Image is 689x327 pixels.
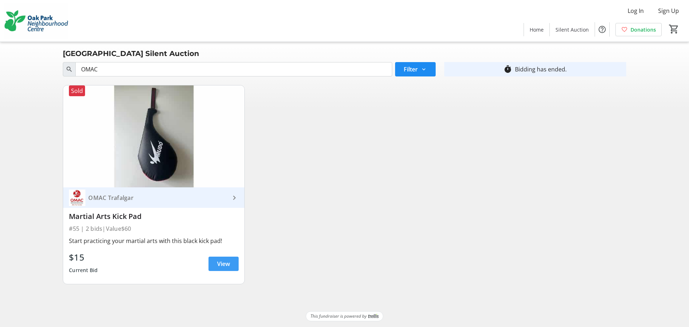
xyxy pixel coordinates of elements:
[69,251,98,264] div: $15
[58,48,203,59] div: [GEOGRAPHIC_DATA] Silent Auction
[310,313,367,319] span: This fundraiser is powered by
[631,26,656,33] span: Donations
[85,194,230,201] div: OMAC Trafalgar
[395,62,436,76] button: Filter
[63,85,244,187] img: Martial Arts Kick Pad
[69,190,85,206] img: OMAC Trafalgar
[69,237,239,245] div: Start practicing your martial arts with this black kick pad!
[524,23,549,36] a: Home
[404,65,418,74] span: Filter
[595,22,609,37] button: Help
[628,6,644,15] span: Log In
[208,257,239,271] a: View
[63,187,244,208] a: OMAC TrafalgarOMAC Trafalgar
[217,260,230,268] span: View
[556,26,589,33] span: Silent Auction
[75,62,392,76] input: Try searching by item name, number, or sponsor
[652,5,685,17] button: Sign Up
[368,314,379,319] img: Trellis Logo
[69,212,239,221] div: Martial Arts Kick Pad
[515,65,567,74] div: Bidding has ended.
[622,5,650,17] button: Log In
[658,6,679,15] span: Sign Up
[230,193,239,202] mat-icon: keyboard_arrow_right
[69,85,85,96] div: Sold
[69,224,239,234] div: #55 | 2 bids | Value $60
[530,26,544,33] span: Home
[615,23,662,36] a: Donations
[4,3,68,39] img: Oak Park Neighbourhood Centre's Logo
[503,65,512,74] mat-icon: timer_outline
[550,23,595,36] a: Silent Auction
[667,23,680,36] button: Cart
[69,264,98,277] div: Current Bid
